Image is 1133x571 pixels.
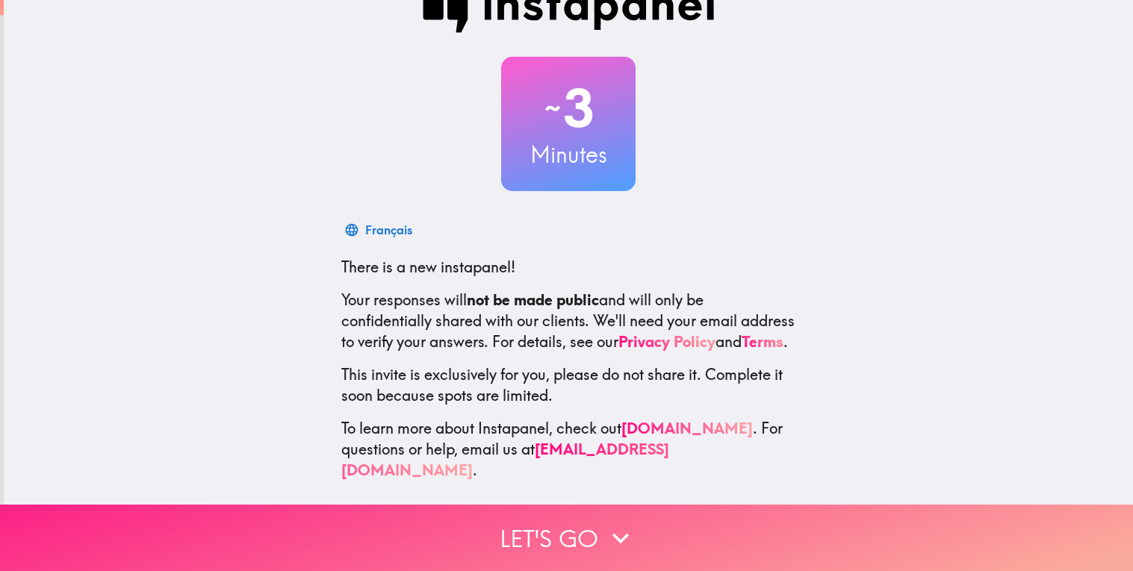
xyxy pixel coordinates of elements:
[341,215,418,245] button: Français
[467,290,599,309] b: not be made public
[341,440,669,479] a: [EMAIL_ADDRESS][DOMAIN_NAME]
[341,290,795,352] p: Your responses will and will only be confidentially shared with our clients. We'll need your emai...
[341,418,795,481] p: To learn more about Instapanel, check out . For questions or help, email us at .
[542,86,563,131] span: ~
[621,419,753,437] a: [DOMAIN_NAME]
[501,78,636,139] h2: 3
[341,364,795,406] p: This invite is exclusively for you, please do not share it. Complete it soon because spots are li...
[341,258,515,276] span: There is a new instapanel!
[742,332,783,351] a: Terms
[501,139,636,170] h3: Minutes
[365,219,412,240] div: Français
[618,332,716,351] a: Privacy Policy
